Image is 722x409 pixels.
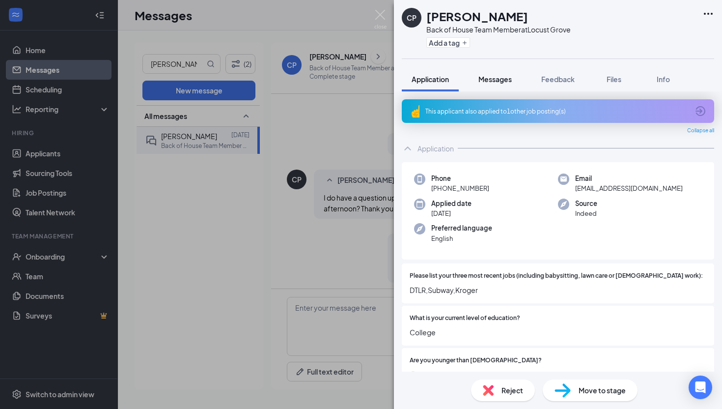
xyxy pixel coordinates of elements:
[417,144,454,153] div: Application
[426,37,470,48] button: PlusAdd a tag
[657,75,670,84] span: Info
[410,285,706,295] span: DTLR,Subway,Kroger
[687,127,714,135] span: Collapse all
[410,314,520,323] span: What is your current level of education?
[607,75,621,84] span: Files
[412,75,449,84] span: Application
[431,223,492,233] span: Preferred language
[402,143,414,154] svg: ChevronUp
[420,369,432,380] span: Yes
[431,174,489,183] span: Phone
[410,327,706,338] span: College
[478,75,512,84] span: Messages
[579,385,626,396] span: Move to stage
[575,208,597,218] span: Indeed
[689,376,712,399] div: Open Intercom Messenger
[426,8,528,25] h1: [PERSON_NAME]
[431,234,492,243] span: English
[431,208,472,218] span: [DATE]
[694,105,706,117] svg: ArrowCircle
[410,356,542,365] span: Are you younger than [DEMOGRAPHIC_DATA]?
[575,183,683,193] span: [EMAIL_ADDRESS][DOMAIN_NAME]
[426,25,571,34] div: Back of House Team Member at Locust Grove
[431,183,489,193] span: [PHONE_NUMBER]
[410,271,703,281] span: Please list your three most recent jobs (including babysitting, lawn care or [DEMOGRAPHIC_DATA] w...
[407,13,417,23] div: CP
[501,385,523,396] span: Reject
[575,174,683,183] span: Email
[541,75,575,84] span: Feedback
[702,8,714,20] svg: Ellipses
[425,107,689,116] div: This applicant also applied to 1 other job posting(s)
[462,40,468,46] svg: Plus
[575,199,597,208] span: Source
[431,199,472,208] span: Applied date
